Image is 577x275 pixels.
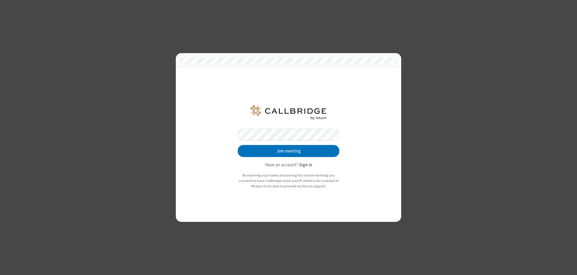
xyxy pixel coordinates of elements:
strong: Sign in [299,162,312,168]
button: Sign in [299,162,312,168]
p: Have an account? [238,162,339,168]
p: By entering your name and joining this online meeting you consent to have Callbridge store your I... [238,173,339,189]
button: Join meeting [238,145,339,157]
img: QA Selenium DO NOT DELETE OR CHANGE [249,105,328,120]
